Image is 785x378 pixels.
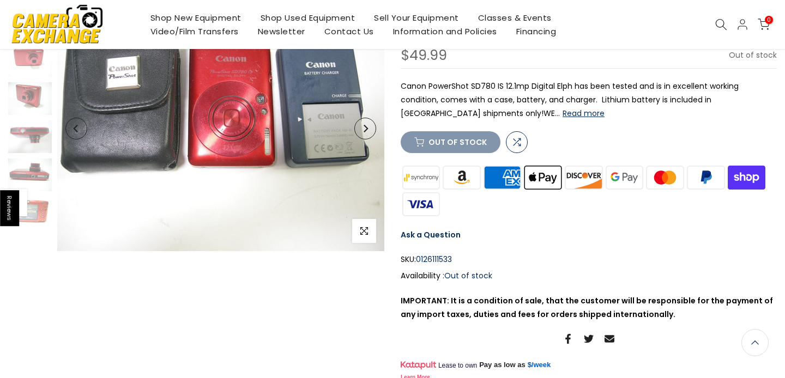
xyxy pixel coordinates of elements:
a: Back to the top [741,329,769,356]
a: Contact Us [315,25,383,38]
a: Share on Facebook [563,332,573,345]
span: Out of stock [729,50,777,60]
img: paypal [686,164,727,191]
a: 0 [758,19,770,31]
a: Financing [506,25,566,38]
img: google pay [604,164,645,191]
button: Previous [65,118,87,139]
a: Share on Email [605,332,614,345]
a: Share on Twitter [584,332,594,345]
img: Canon PowerShot SD780 IS 12.1mp Digital Elph (Red) Digital Cameras - Digital Point and Shoot Came... [8,197,52,229]
span: Out of stock [444,270,492,281]
a: Shop Used Equipment [251,11,365,25]
p: Canon PowerShot SD780 IS 12.1mp Digital Elph has been tested and is in excellent working conditio... [401,80,777,121]
button: Next [354,118,376,139]
img: Canon PowerShot SD780 IS 12.1mp Digital Elph (Red) Digital Cameras - Digital Point and Shoot Came... [8,44,52,77]
a: Information and Policies [383,25,506,38]
button: Read more [563,108,605,118]
a: Classes & Events [468,11,561,25]
img: synchrony [401,164,442,191]
a: Sell Your Equipment [365,11,469,25]
img: discover [564,164,605,191]
span: 0126111533 [416,253,452,266]
div: Availability : [401,269,777,283]
img: Canon PowerShot SD780 IS 12.1mp Digital Elph (Red) Digital Cameras - Digital Point and Shoot Came... [8,82,52,115]
span: Lease to own [438,361,477,370]
span: Pay as low as [479,360,526,370]
img: Canon PowerShot SD780 IS 12.1mp Digital Elph (Red) Digital Cameras - Digital Point and Shoot Came... [57,6,384,251]
img: master [645,164,686,191]
img: american express [482,164,523,191]
a: $/week [528,360,551,370]
span: 0 [765,16,773,24]
img: Canon PowerShot SD780 IS 12.1mp Digital Elph (Red) Digital Cameras - Digital Point and Shoot Came... [8,158,52,191]
a: Ask a Question [401,229,461,240]
div: $49.99 [401,48,447,63]
img: apple pay [523,164,564,191]
img: amazon payments [442,164,482,191]
strong: IMPORTANT: It is a condition of sale, that the customer will be responsible for the payment of an... [401,295,773,320]
a: Newsletter [248,25,315,38]
a: Shop New Equipment [141,11,251,25]
div: SKU: [401,253,777,266]
img: visa [401,191,442,217]
img: Canon PowerShot SD780 IS 12.1mp Digital Elph (Red) Digital Cameras - Digital Point and Shoot Came... [8,120,52,153]
img: shopify pay [726,164,767,191]
a: Video/Film Transfers [141,25,248,38]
